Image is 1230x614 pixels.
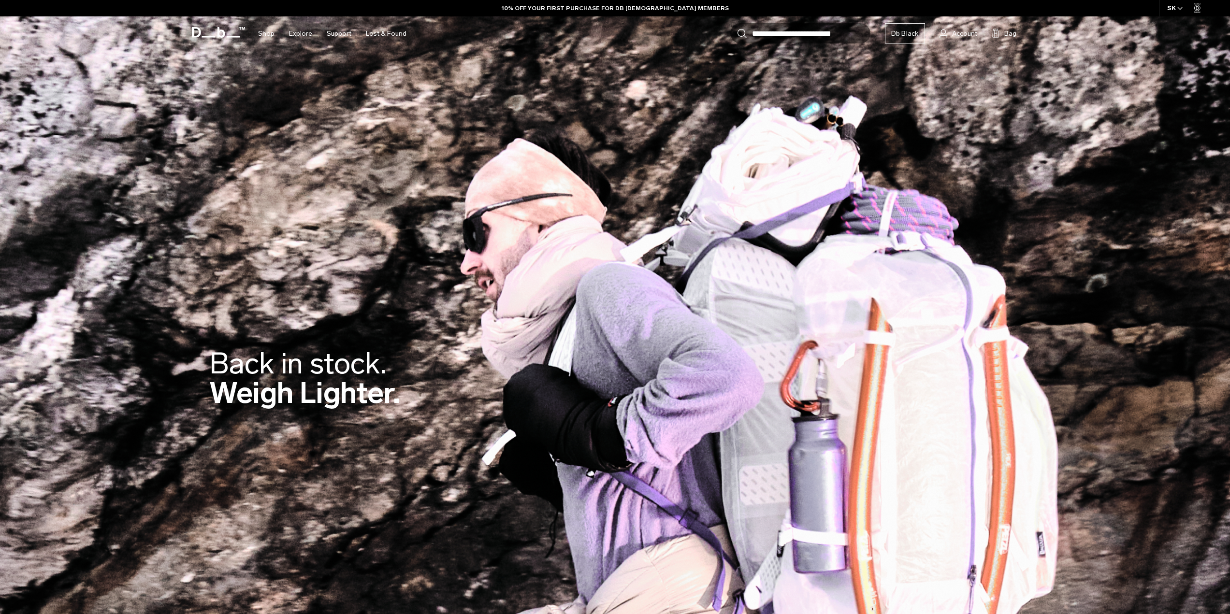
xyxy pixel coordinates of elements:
a: Db Black [885,23,925,43]
nav: Main Navigation [251,16,414,51]
a: Support [327,16,351,51]
a: Explore [289,16,312,51]
button: Bag [992,28,1016,39]
a: 10% OFF YOUR FIRST PURCHASE FOR DB [DEMOGRAPHIC_DATA] MEMBERS [502,4,729,13]
span: Bag [1004,29,1016,39]
a: Account [940,28,977,39]
h2: Weigh Lighter. [209,349,400,408]
a: Shop [258,16,275,51]
span: Account [952,29,977,39]
span: Back in stock. [209,346,386,381]
a: Lost & Found [366,16,406,51]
